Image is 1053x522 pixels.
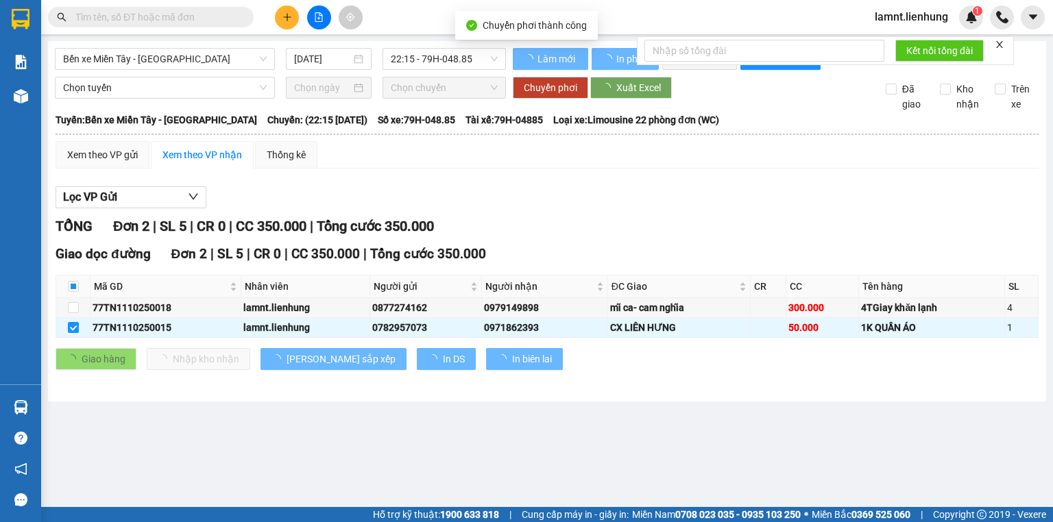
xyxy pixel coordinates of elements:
img: icon-new-feature [965,11,978,23]
div: lamnt.lienhung [243,300,367,315]
span: notification [14,462,27,475]
span: In DS [443,351,465,366]
span: Xuất Excel [616,80,661,95]
span: CR 0 [254,246,281,262]
img: solution-icon [14,55,28,69]
span: loading [603,54,614,64]
div: mĩ ca- cam nghĩa [610,300,748,315]
div: 4 [1007,300,1036,315]
span: Đơn 2 [171,246,208,262]
th: SL [1005,275,1039,298]
span: In biên lai [512,351,552,366]
span: close [995,40,1004,49]
div: 0979149898 [484,300,605,315]
span: Đã giao [897,82,930,112]
button: Lọc VP Gửi [56,186,206,208]
span: Miền Nam [632,507,801,522]
button: file-add [307,5,331,29]
td: 77TN1110250015 [90,318,241,338]
span: Làm mới [537,51,577,66]
span: Tài xế: 79H-04885 [465,112,543,127]
span: Lọc VP Gửi [63,188,117,206]
span: ĐC Giao [612,279,736,294]
button: In biên lai [486,348,563,370]
div: 50.000 [788,320,857,335]
span: CR 0 [197,218,226,234]
button: Làm mới [513,48,588,70]
div: Xem theo VP nhận [162,147,242,162]
input: Tìm tên, số ĐT hoặc mã đơn [75,10,237,25]
span: question-circle [14,432,27,445]
span: Hỗ trợ kỹ thuật: [373,507,499,522]
div: 0971862393 [484,320,605,335]
span: | [285,246,288,262]
span: down [188,191,199,202]
th: CC [786,275,860,298]
span: CC 350.000 [236,218,306,234]
th: Tên hàng [859,275,1005,298]
div: lamnt.lienhung [243,320,367,335]
span: TỔNG [56,218,93,234]
span: 22:15 - 79H-048.85 [391,49,498,69]
button: Kết nối tổng đài [895,40,984,62]
span: | [310,218,313,234]
span: file-add [314,12,324,22]
span: 1 [975,6,980,16]
span: Người gửi [374,279,468,294]
button: [PERSON_NAME] sắp xếp [261,348,407,370]
span: | [363,246,367,262]
span: | [190,218,193,234]
span: check-circle [466,20,477,31]
button: caret-down [1021,5,1045,29]
span: Chuyển phơi thành công [483,20,587,31]
div: 77TN1110250018 [93,300,239,315]
div: 300.000 [788,300,857,315]
span: Loại xe: Limousine 22 phòng đơn (WC) [553,112,719,127]
span: Mã GD [94,279,227,294]
span: loading [271,354,287,364]
span: | [229,218,232,234]
span: Người nhận [485,279,594,294]
button: plus [275,5,299,29]
div: 0877274162 [372,300,479,315]
span: Trên xe [1006,82,1039,112]
img: logo-vxr [12,9,29,29]
button: Chuyển phơi [513,77,588,99]
span: | [210,246,214,262]
th: CR [751,275,786,298]
span: [PERSON_NAME] sắp xếp [287,351,396,366]
div: 1 [1007,320,1036,335]
span: Bến xe Miền Tây - Nha Trang [63,49,267,69]
strong: 0369 525 060 [851,509,910,520]
span: Đơn 2 [113,218,149,234]
span: | [509,507,511,522]
span: Tổng cước 350.000 [370,246,486,262]
img: warehouse-icon [14,89,28,103]
span: SL 5 [160,218,186,234]
span: Tổng cước 350.000 [317,218,434,234]
div: 77TN1110250015 [93,320,239,335]
span: CC 350.000 [291,246,360,262]
span: Giao dọc đường [56,246,151,262]
span: caret-down [1027,11,1039,23]
button: aim [339,5,363,29]
div: Xem theo VP gửi [67,147,138,162]
span: copyright [977,510,987,519]
span: Cung cấp máy in - giấy in: [522,507,629,522]
span: loading [497,354,512,364]
span: aim [346,12,355,22]
button: In DS [417,348,476,370]
input: Chọn ngày [294,80,350,95]
span: SL 5 [217,246,243,262]
strong: 0708 023 035 - 0935 103 250 [675,509,801,520]
span: loading [524,54,535,64]
td: 77TN1110250018 [90,298,241,318]
span: loading [66,354,82,364]
span: ⚪️ [804,512,808,517]
strong: 1900 633 818 [440,509,499,520]
span: Giao hàng [82,351,125,366]
span: Kho nhận [951,82,984,112]
button: Xuất Excel [590,77,672,99]
button: In phơi [592,48,659,70]
input: 11/10/2025 [294,51,350,66]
